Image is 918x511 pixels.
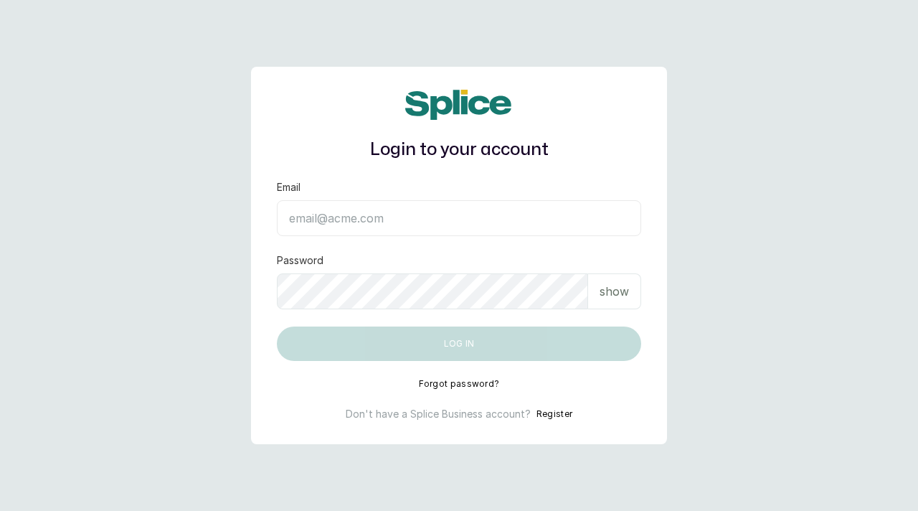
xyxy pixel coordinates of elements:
[277,137,641,163] h1: Login to your account
[277,200,641,236] input: email@acme.com
[277,180,301,194] label: Email
[600,283,629,300] p: show
[277,327,641,361] button: Log in
[536,407,572,421] button: Register
[419,378,500,390] button: Forgot password?
[277,253,323,268] label: Password
[346,407,531,421] p: Don't have a Splice Business account?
